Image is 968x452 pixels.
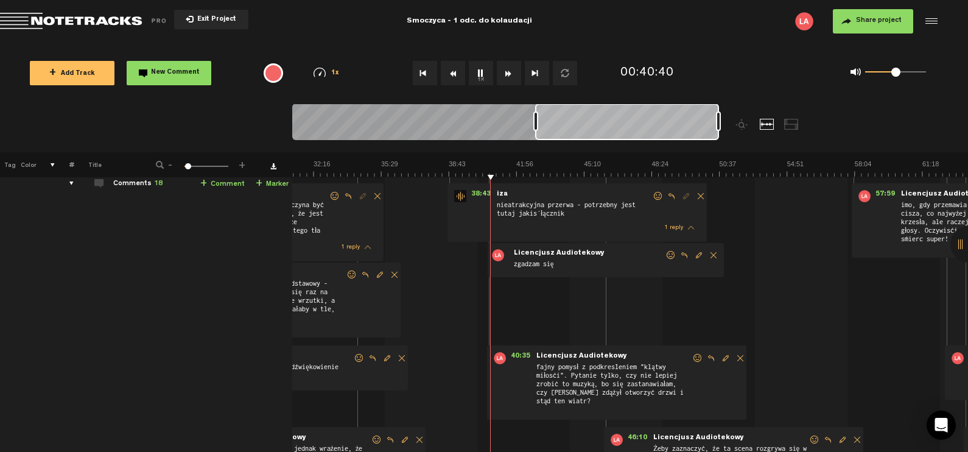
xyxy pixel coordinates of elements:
span: nieatrakcyjna przerwa - potrzebny jest tutaj jakiś łącznik [496,200,652,219]
span: Edit comment [692,251,706,260]
span: thread [365,243,371,252]
button: Share project [833,9,913,34]
button: New Comment [127,61,211,85]
div: comments [57,177,76,189]
span: Delete comment [693,192,708,200]
img: speedometer.svg [314,68,326,77]
span: Add Track [49,71,95,77]
a: Download comments [270,163,276,169]
div: Open Intercom Messenger [927,411,956,440]
span: Edit comment [356,192,370,200]
a: Comment [200,177,245,191]
button: +Add Track [30,61,114,85]
span: 57:59 [871,190,900,202]
span: Edit comment [373,270,387,279]
button: Go to end [525,61,549,85]
span: Delete comment [395,354,409,362]
img: letters [611,434,623,446]
span: 40:35 [506,352,535,364]
span: Delete comment [850,436,865,444]
th: Title [74,152,139,177]
span: Delete comment [412,436,427,444]
span: New Comment [151,69,200,76]
div: 1x [296,68,357,78]
button: 1x [469,61,493,85]
img: letters [952,352,964,364]
span: 1 reply [664,225,683,231]
span: Reply to comment [383,436,398,444]
div: Comments [113,179,163,189]
img: letters [492,249,504,261]
span: Licencjusz Audiotekowy [513,249,606,258]
span: zgadzam się [513,259,665,272]
button: Exit Project [174,10,248,29]
span: Licencjusz Audiotekowy [652,434,745,442]
span: Delete comment [733,354,748,362]
span: Edit comment [380,354,395,362]
button: Fast Forward [497,61,521,85]
div: 00:40:40 [620,65,674,82]
span: Reply to comment [677,251,692,260]
span: Delete comment [370,192,385,200]
img: letters [795,12,813,30]
span: + [256,179,262,189]
span: fajny pomysł z podkreśleniem "klątwy miłości". Pytanie tylko, czy nie lepiej zrobić to muzyką, bo... [535,362,692,414]
span: 1 reply [341,244,360,250]
span: - [166,160,175,167]
span: Reply to comment [664,192,679,200]
span: Reply to comment [358,270,373,279]
span: Edit comment [398,436,412,444]
span: Delete comment [706,251,721,260]
img: star-track.png [454,190,466,202]
span: 18 [154,180,163,188]
button: Rewind [441,61,465,85]
span: Reply to comment [365,354,380,362]
span: Share project [856,17,902,24]
span: thread [688,224,694,232]
button: Go to beginning [413,61,437,85]
th: Color [18,152,37,177]
img: letters [494,352,506,364]
span: Licencjusz Audiotekowy [535,352,628,361]
span: + [49,68,56,78]
span: Edit comment [835,436,850,444]
span: Exit Project [194,16,236,23]
span: Reply to comment [704,354,718,362]
span: iza [496,190,509,199]
span: Edit comment [679,192,693,200]
span: Reply to comment [341,192,356,200]
span: + [200,179,207,189]
img: letters [858,190,871,202]
span: 38:43 [466,190,496,202]
span: Edit comment [718,354,733,362]
span: Delete comment [387,270,402,279]
div: {{ tooltip_message }} [264,63,283,83]
span: 1x [331,70,340,77]
th: # [55,152,74,177]
a: Marker [256,177,289,191]
span: + [237,160,247,167]
span: 46:10 [623,434,652,446]
span: Reply to comment [821,436,835,444]
button: Loop [553,61,577,85]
